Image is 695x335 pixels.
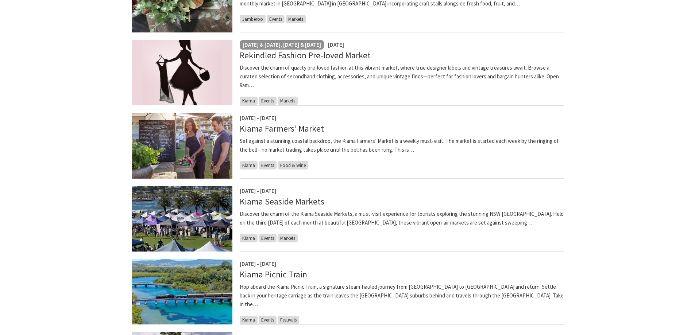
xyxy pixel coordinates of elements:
[240,114,276,121] span: [DATE] - [DATE]
[278,97,298,105] span: Markets
[132,40,232,105] img: fashion
[240,210,564,227] p: Discover the charm of the Kiama Seaside Markets, a must-visit experience for tourists exploring t...
[328,41,344,48] span: [DATE]
[240,137,564,154] p: Set against a stunning coastal backdrop, the Kiama Farmers’ Market is a weekly must-visit. The ma...
[240,260,276,267] span: [DATE] - [DATE]
[259,234,277,242] span: Events
[240,123,324,134] a: Kiama Farmers’ Market
[240,316,258,324] span: Kiama
[259,316,277,324] span: Events
[267,15,285,23] span: Events
[132,186,232,252] img: Kiama Seaside Market
[240,269,307,280] a: Kiama Picnic Train
[240,283,564,309] p: Hop aboard the Kiama Picnic Train, a signature steam-hauled journey from [GEOGRAPHIC_DATA] to [GE...
[132,113,232,179] img: Kiama-Farmers-Market-Credit-DNSW
[240,196,324,207] a: Kiama Seaside Markets
[278,316,299,324] span: Festivals
[240,234,258,242] span: Kiama
[259,97,277,105] span: Events
[286,15,306,23] span: Markets
[240,50,371,61] a: Rekindled Fashion Pre-loved Market
[240,161,258,170] span: Kiama
[278,161,308,170] span: Food & Wine
[243,40,321,49] p: [DATE] & [DATE], [DATE] & [DATE]
[240,63,564,90] p: Discover the charm of quality pre-loved fashion at this vibrant market, where true designer label...
[278,234,298,242] span: Markets
[259,161,277,170] span: Events
[240,15,266,23] span: Jamberoo
[240,187,276,194] span: [DATE] - [DATE]
[132,259,232,324] img: Kiama Picnic Train
[240,97,258,105] span: Kiama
